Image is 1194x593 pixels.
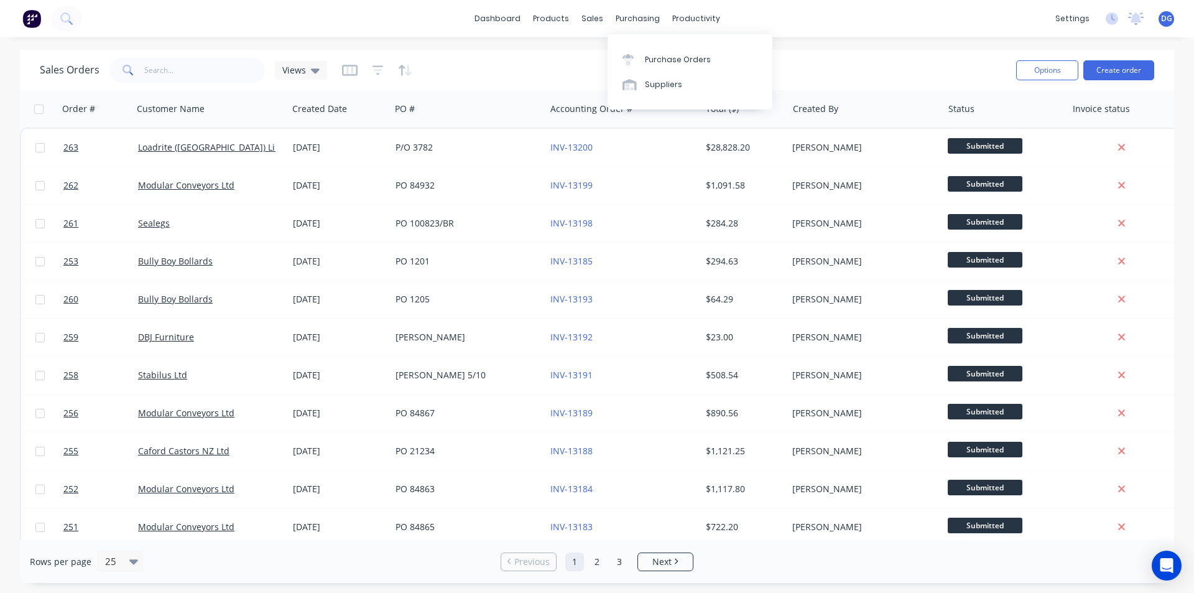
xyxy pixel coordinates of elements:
div: PO 1205 [396,293,534,306]
div: Created By [793,103,838,115]
div: purchasing [609,9,666,28]
a: Modular Conveyors Ltd [138,483,234,495]
div: P/O 3782 [396,141,534,154]
div: $1,117.80 [706,483,779,495]
div: PO 1201 [396,255,534,268]
div: [PERSON_NAME] [792,331,930,343]
span: Submitted [948,176,1022,192]
a: INV-13199 [550,179,593,191]
div: Order # [62,103,95,115]
a: 259 [63,319,138,356]
span: Submitted [948,290,1022,306]
a: Page 3 [610,553,629,571]
div: PO 100823/BR [396,217,534,230]
a: Purchase Orders [608,47,772,72]
div: [PERSON_NAME] [792,407,930,419]
span: 262 [63,179,78,192]
span: Submitted [948,442,1022,457]
div: PO 84863 [396,483,534,495]
a: INV-13189 [550,407,593,419]
input: Search... [144,58,266,83]
a: Loadrite ([GEOGRAPHIC_DATA]) Limited [138,141,299,153]
div: [DATE] [293,141,386,154]
div: [DATE] [293,369,386,381]
div: [PERSON_NAME] 5/10 [396,369,534,381]
ul: Pagination [496,553,698,571]
div: Created Date [292,103,347,115]
div: [PERSON_NAME] [792,179,930,192]
a: Suppliers [608,72,772,97]
div: PO 84932 [396,179,534,192]
span: Submitted [948,480,1022,495]
div: Open Intercom Messenger [1152,551,1182,581]
div: PO 84865 [396,521,534,533]
div: $890.56 [706,407,779,419]
div: [DATE] [293,179,386,192]
a: Stabilus Ltd [138,369,187,381]
span: Submitted [948,518,1022,533]
h1: Sales Orders [40,64,99,76]
div: Accounting Order # [550,103,632,115]
a: INV-13200 [550,141,593,153]
div: [DATE] [293,331,386,343]
a: Caford Castors NZ Ltd [138,445,229,457]
span: 251 [63,521,78,533]
div: Purchase Orders [645,54,711,65]
a: INV-13191 [550,369,593,381]
span: Submitted [948,404,1022,419]
div: [DATE] [293,521,386,533]
a: INV-13183 [550,521,593,533]
a: 262 [63,167,138,204]
span: Submitted [948,214,1022,230]
a: Sealegs [138,217,170,229]
span: Submitted [948,328,1022,343]
a: INV-13193 [550,293,593,305]
span: Previous [514,556,550,568]
a: 260 [63,281,138,318]
a: INV-13188 [550,445,593,457]
span: 260 [63,293,78,306]
span: 255 [63,445,78,457]
a: Page 2 [588,553,606,571]
div: Customer Name [137,103,205,115]
div: [PERSON_NAME] [792,521,930,533]
a: Next page [638,556,693,568]
span: 258 [63,369,78,381]
div: [PERSON_NAME] [792,255,930,268]
div: [PERSON_NAME] [792,217,930,230]
button: Options [1016,60,1078,80]
div: [DATE] [293,407,386,419]
div: $23.00 [706,331,779,343]
img: Factory [22,9,41,28]
span: Submitted [948,138,1022,154]
div: [DATE] [293,255,386,268]
div: [DATE] [293,217,386,230]
a: INV-13198 [550,217,593,229]
span: 253 [63,255,78,268]
a: 263 [63,129,138,166]
div: [PERSON_NAME] [792,483,930,495]
div: PO 84867 [396,407,534,419]
div: PO # [395,103,415,115]
span: 263 [63,141,78,154]
div: products [527,9,575,28]
span: Views [282,63,306,77]
a: INV-13184 [550,483,593,495]
span: Next [652,556,672,568]
a: Previous page [501,556,556,568]
a: INV-13192 [550,331,593,343]
div: $508.54 [706,369,779,381]
a: Bully Boy Bollards [138,293,213,305]
span: 259 [63,331,78,343]
a: Page 1 is your current page [565,553,584,571]
div: [DATE] [293,445,386,457]
div: $284.28 [706,217,779,230]
div: productivity [666,9,726,28]
a: dashboard [468,9,527,28]
div: $294.63 [706,255,779,268]
div: [PERSON_NAME] [792,369,930,381]
span: 261 [63,217,78,230]
a: Modular Conveyors Ltd [138,407,234,419]
div: [PERSON_NAME] [792,445,930,457]
a: 255 [63,432,138,470]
